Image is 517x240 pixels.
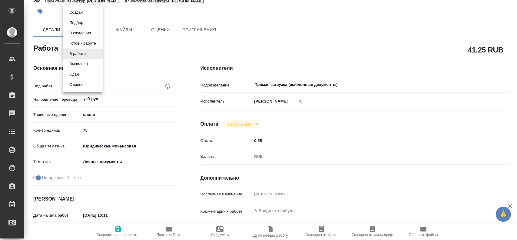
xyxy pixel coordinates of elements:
[68,9,85,16] button: Создан
[68,30,93,36] button: В ожидании
[68,19,85,26] button: Подбор
[68,40,98,47] button: Готов к работе
[68,61,90,67] button: Выполнен
[68,71,81,78] button: Сдан
[68,50,88,57] button: В работе
[68,81,88,88] button: Отменен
